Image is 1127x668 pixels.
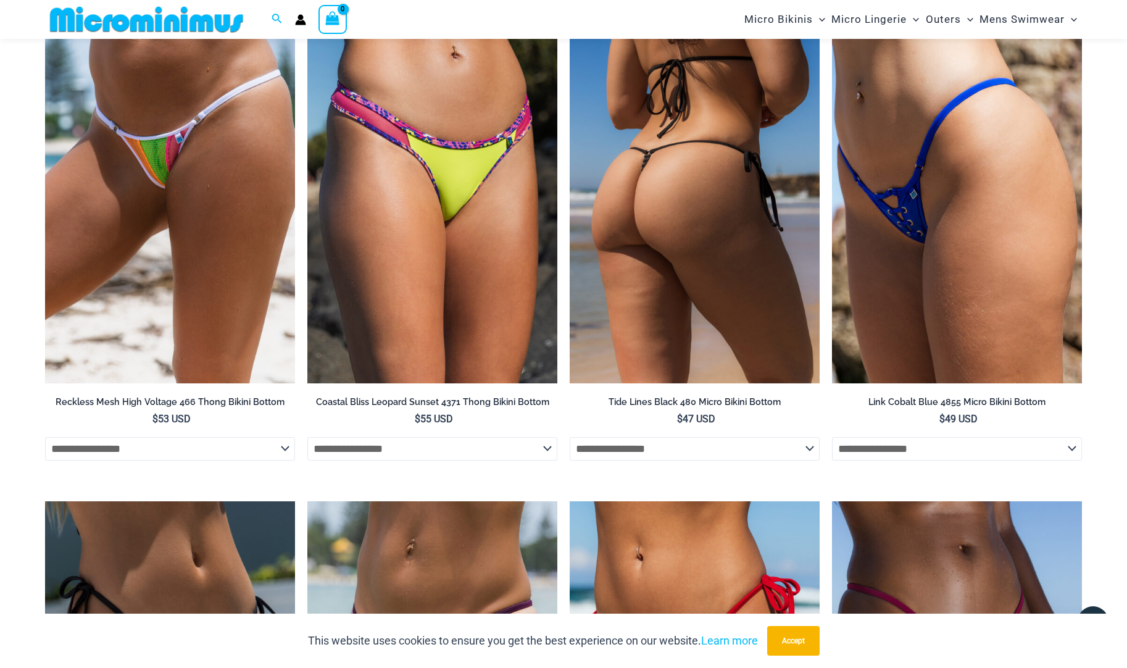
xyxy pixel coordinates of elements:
[939,413,978,425] bdi: 49 USD
[152,413,158,425] span: $
[570,396,820,408] h2: Tide Lines Black 480 Micro Bikini Bottom
[570,396,820,412] a: Tide Lines Black 480 Micro Bikini Bottom
[907,4,919,35] span: Menu Toggle
[295,14,306,25] a: Account icon link
[739,2,1082,37] nav: Site Navigation
[570,8,820,383] img: Tide Lines Black 480 Micro 02
[1065,4,1077,35] span: Menu Toggle
[415,413,420,425] span: $
[976,4,1080,35] a: Mens SwimwearMenu ToggleMenu Toggle
[318,5,347,33] a: View Shopping Cart, empty
[939,413,945,425] span: $
[570,8,820,383] a: Tide Lines Black 480 Micro 01Tide Lines Black 480 Micro 02Tide Lines Black 480 Micro 02
[832,8,1082,383] img: Link Cobalt Blue 4855 Bottom 01
[828,4,922,35] a: Micro LingerieMenu ToggleMenu Toggle
[307,396,557,412] a: Coastal Bliss Leopard Sunset 4371 Thong Bikini Bottom
[923,4,976,35] a: OutersMenu ToggleMenu Toggle
[45,8,295,383] a: Reckless Mesh High Voltage 466 Thong 01Reckless Mesh High Voltage 3480 Crop Top 466 Thong 01Reckl...
[979,4,1065,35] span: Mens Swimwear
[767,626,820,656] button: Accept
[813,4,825,35] span: Menu Toggle
[741,4,828,35] a: Micro BikinisMenu ToggleMenu Toggle
[832,396,1082,408] h2: Link Cobalt Blue 4855 Micro Bikini Bottom
[832,8,1082,383] a: Link Cobalt Blue 4855 Bottom 01Link Cobalt Blue 4855 Bottom 02Link Cobalt Blue 4855 Bottom 02
[831,4,907,35] span: Micro Lingerie
[45,6,248,33] img: MM SHOP LOGO FLAT
[307,8,557,383] img: Coastal Bliss Leopard Sunset Thong Bikini 03
[677,413,683,425] span: $
[272,12,283,27] a: Search icon link
[307,396,557,408] h2: Coastal Bliss Leopard Sunset 4371 Thong Bikini Bottom
[926,4,961,35] span: Outers
[415,413,453,425] bdi: 55 USD
[307,8,557,383] a: Coastal Bliss Leopard Sunset Thong Bikini 03Coastal Bliss Leopard Sunset 4371 Thong Bikini 02Coas...
[308,632,758,650] p: This website uses cookies to ensure you get the best experience on our website.
[744,4,813,35] span: Micro Bikinis
[45,8,295,383] img: Reckless Mesh High Voltage 466 Thong 01
[677,413,715,425] bdi: 47 USD
[45,396,295,408] h2: Reckless Mesh High Voltage 466 Thong Bikini Bottom
[832,396,1082,412] a: Link Cobalt Blue 4855 Micro Bikini Bottom
[701,634,758,647] a: Learn more
[961,4,973,35] span: Menu Toggle
[152,413,191,425] bdi: 53 USD
[45,396,295,412] a: Reckless Mesh High Voltage 466 Thong Bikini Bottom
